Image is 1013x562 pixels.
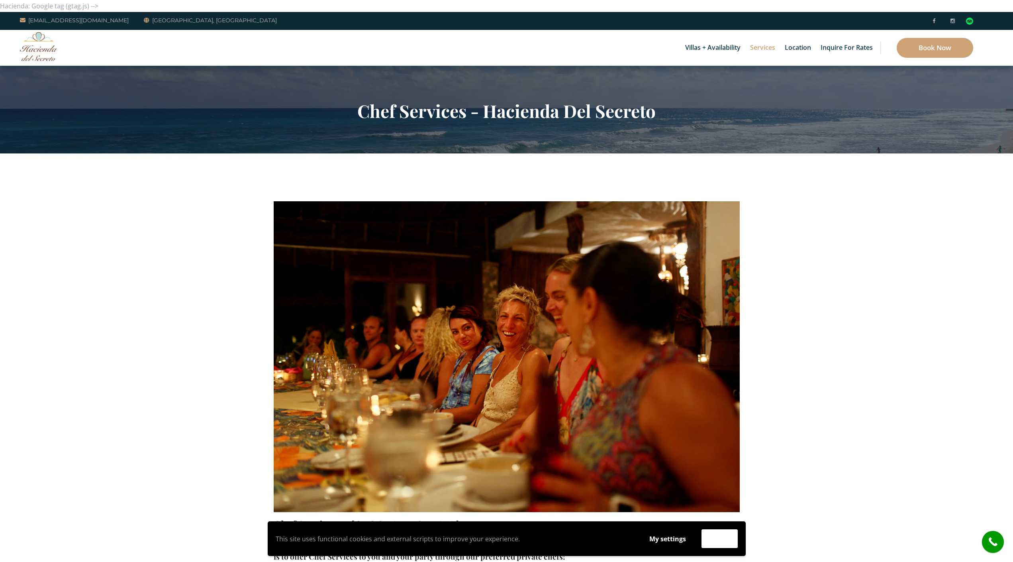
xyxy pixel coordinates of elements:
[20,16,129,25] a: [EMAIL_ADDRESS][DOMAIN_NAME]
[982,531,1004,553] a: call
[897,38,973,58] a: Book Now
[701,529,738,548] button: Accept
[274,516,740,533] h2: Chef Services at [GEOGRAPHIC_DATA]
[642,530,694,548] button: My settings
[984,533,1002,551] i: call
[144,16,277,25] a: [GEOGRAPHIC_DATA], [GEOGRAPHIC_DATA]
[966,18,973,25] div: Read traveler reviews on Tripadvisor
[781,30,815,66] a: Location
[274,100,740,121] h2: Chef Services - Hacienda Del Secreto
[276,533,634,545] p: This site uses functional cookies and external scripts to improve your experience.
[746,30,779,66] a: Services
[681,30,745,66] a: Villas + Availability
[20,32,58,61] img: Awesome Logo
[817,30,877,66] a: Inquire for Rates
[966,18,973,25] img: Tripadvisor_logomark.svg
